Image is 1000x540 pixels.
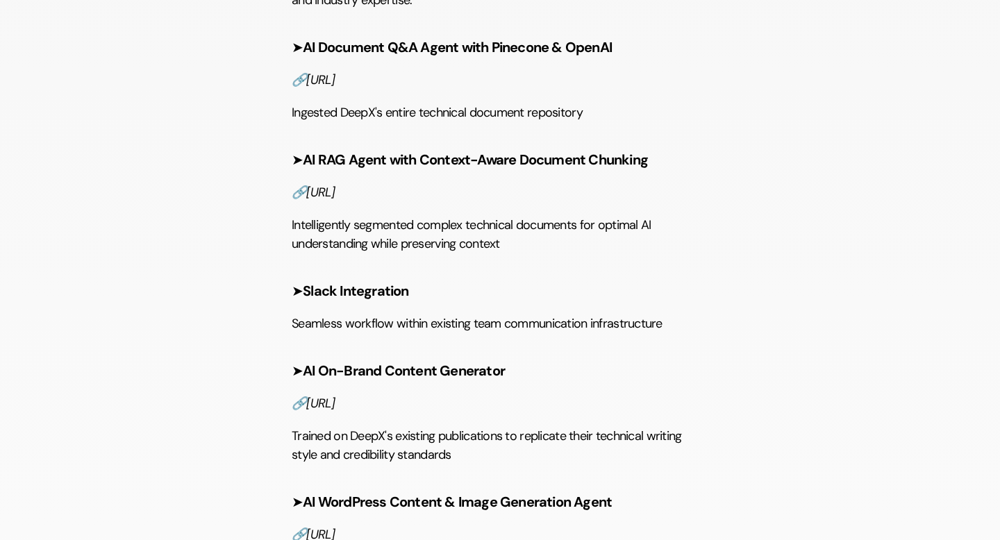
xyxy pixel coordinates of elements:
[292,71,306,88] em: 🔗
[303,493,612,511] strong: AI WordPress Content & Image Generation Agent
[292,314,708,333] p: Seamless workflow within existing team communication infrastructure
[292,216,708,253] p: Intelligently segmented complex technical documents for optimal AI understanding while preserving...
[303,282,408,300] strong: Slack Integration
[303,151,648,169] strong: AI RAG Agent with Context-Aware Document Chunking
[292,184,306,201] em: 🔗
[292,395,306,412] em: 🔗
[292,492,708,512] h4: ➤
[303,362,505,380] strong: AI On-Brand Content Generator
[292,281,708,301] h4: ➤
[303,38,612,56] strong: AI Document Q&A Agent with Pinecone & OpenAI
[306,184,335,201] a: [URL]
[292,150,708,169] h4: ➤
[306,71,335,88] a: [URL]
[292,103,708,122] p: Ingested DeepX's entire technical document repository
[292,361,708,380] h4: ➤
[292,37,708,57] h4: ➤
[292,427,708,464] p: Trained on DeepX's existing publications to replicate their technical writing style and credibili...
[306,395,335,412] a: [URL]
